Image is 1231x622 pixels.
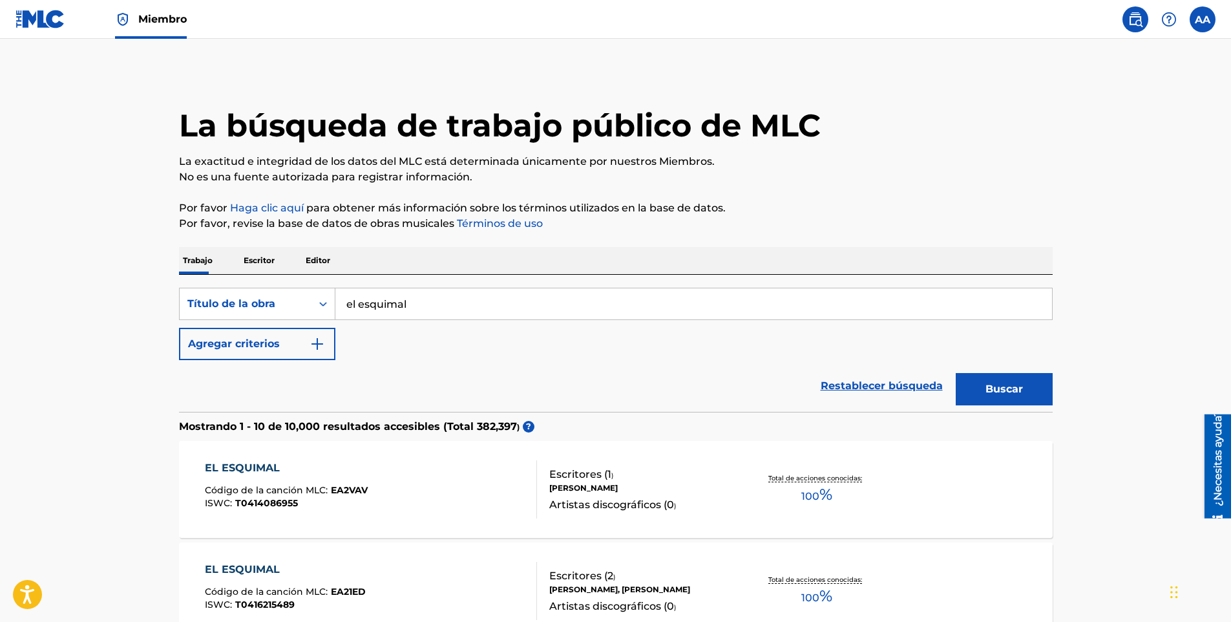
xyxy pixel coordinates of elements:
[240,247,279,274] p: Escritor
[801,483,832,506] span: %
[179,328,335,360] button: Agregar criterios
[179,154,1053,169] p: La exactitud e integridad de los datos del MLC está determinada únicamente por nuestros Miembros.
[205,586,331,597] span: Código de la canción MLC:
[549,499,674,511] font: Artistas discográficos (0
[179,247,216,274] p: Trabajo
[801,584,832,608] span: %
[768,575,865,584] p: Total de acciones conocidas:
[179,202,227,214] font: Por favor
[457,217,543,230] font: Términos de uso
[956,373,1053,405] button: Buscar
[549,584,744,595] div: [PERSON_NAME], [PERSON_NAME]
[205,460,368,476] div: EL ESQUIMAL
[549,568,744,584] div: )
[1122,6,1148,32] a: Public Search
[205,497,235,509] span: ISWC :
[1166,560,1231,622] iframe: Chat Widget
[549,599,744,614] div: )
[1161,12,1177,27] img: Ayuda
[549,570,613,582] font: Escritores (2
[235,599,295,610] span: T0416215489
[1195,414,1231,518] iframe: Resource Center
[179,420,517,433] font: Mostrando 1 - 10 de 10,000 resultados accesibles (Total 382,397
[302,247,334,274] p: Editor
[205,599,235,610] span: ISWC :
[179,169,1053,185] p: No es una fuente autorizada para registrar información.
[179,419,520,434] p: )
[331,484,368,496] span: EA2VAV
[179,288,1053,412] form: Formulario de búsqueda
[205,484,331,496] span: Código de la canción MLC:
[188,336,280,352] font: Agregar criterios
[179,217,454,230] font: Por favor, revise la base de datos de obras musicales
[454,217,543,230] a: Términos de uso
[549,497,744,513] div: )
[187,296,304,312] div: Título de la obra
[801,592,819,604] font: 100
[1166,560,1231,622] div: Widget de chat
[549,482,744,494] div: [PERSON_NAME]
[306,202,726,214] font: para obtener más información sobre los términos utilizados en la base de datos.
[549,467,744,482] div: )
[179,106,821,145] h1: La búsqueda de trabajo público de MLC
[1128,12,1143,27] img: buscar
[549,468,611,480] font: Escritores (1
[1170,573,1178,612] div: Arrastrar
[138,12,187,27] span: Miembro
[16,10,65,28] img: Logotipo de MLC
[549,600,674,612] font: Artistas discográficos (0
[523,421,534,433] span: ?
[310,336,325,352] img: 9d2ae6d4665cec9f34b9.svg
[814,372,949,400] a: Restablecer búsqueda
[331,586,366,597] span: EA21ED
[205,562,366,577] div: EL ESQUIMAL
[115,12,131,27] img: Máximo titular de derechos
[179,441,1053,538] a: EL ESQUIMALCódigo de la canción MLC:EA2VAVISWC:T0414086955Escritores (1)[PERSON_NAME]Artistas dis...
[1190,6,1215,32] div: User Menu
[235,497,298,509] span: T0414086955
[768,473,865,483] p: Total de acciones conocidas:
[1156,6,1182,32] div: Help
[801,490,819,502] font: 100
[230,202,304,214] a: Haga clic aquí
